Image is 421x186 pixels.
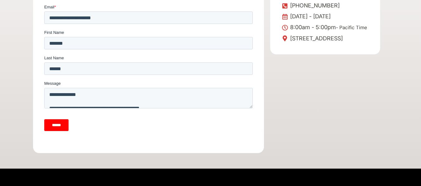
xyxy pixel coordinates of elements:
span: [PHONE_NUMBER] [289,1,340,10]
a: [PHONE_NUMBER] [281,1,369,10]
span: - Pacific Time [336,25,367,30]
span: [DATE] - [DATE] [289,12,331,21]
iframe: Form 0 [44,4,253,142]
span: 8:00am - 5:00pm [289,23,367,32]
span: [STREET_ADDRESS] [289,34,343,43]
